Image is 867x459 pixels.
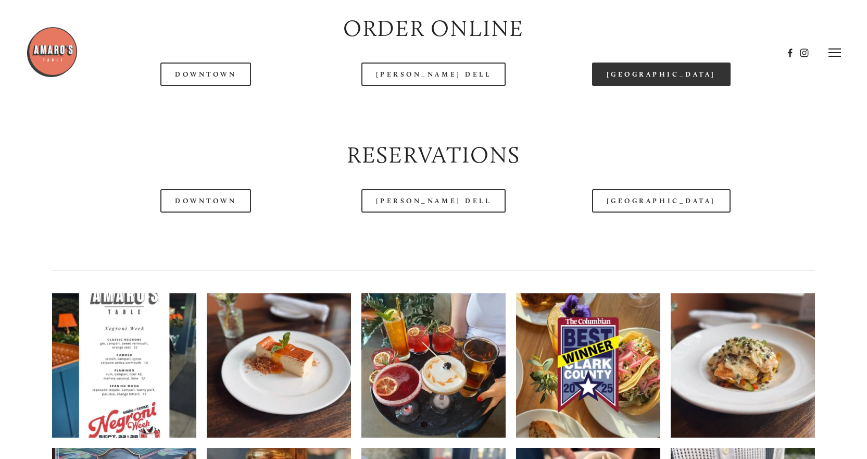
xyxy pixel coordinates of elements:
a: [GEOGRAPHIC_DATA] [592,189,731,213]
a: Downtown [160,189,251,213]
a: [PERSON_NAME] Dell [361,189,506,213]
img: Amaro's Table [26,26,78,78]
h2: Reservations [52,139,815,171]
img: Something for everyone 🙌 [361,272,506,459]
